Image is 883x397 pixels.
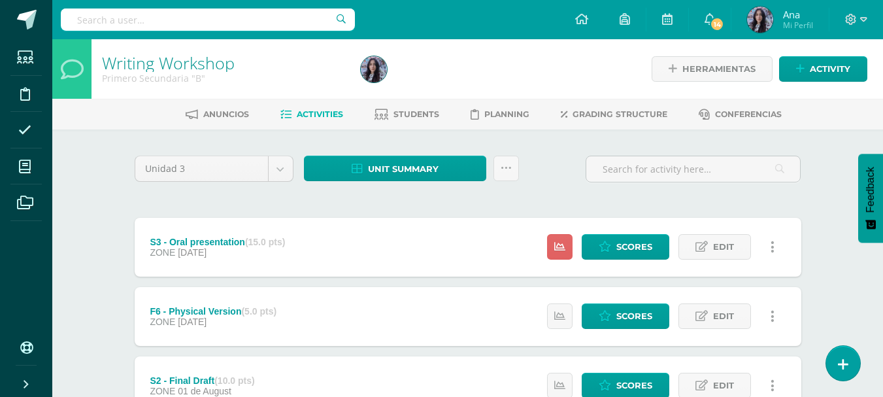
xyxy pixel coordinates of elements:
[178,386,231,396] span: 01 de August
[145,156,258,181] span: Unidad 3
[747,7,773,33] img: 3ea32cd66fb6022f15bd36ab51ee9a9d.png
[186,104,249,125] a: Anuncios
[586,156,800,182] input: Search for activity here…
[573,109,667,119] span: Grading structure
[241,306,276,317] strong: (5.0 pts)
[214,375,254,386] strong: (10.0 pts)
[858,154,883,243] button: Feedback - Mostrar encuesta
[783,8,813,21] span: Ana
[652,56,773,82] a: Herramientas
[471,104,529,125] a: Planning
[368,157,439,181] span: Unit summary
[393,109,439,119] span: Students
[713,235,734,259] span: Edit
[582,303,669,329] a: Scores
[203,109,249,119] span: Anuncios
[810,57,850,81] span: Activity
[865,167,876,213] span: Feedback
[178,247,207,258] span: [DATE]
[150,317,175,327] span: ZONE
[150,386,175,396] span: ZONE
[682,57,756,81] span: Herramientas
[484,109,529,119] span: Planning
[245,237,285,247] strong: (15.0 pts)
[135,156,293,181] a: Unidad 3
[715,109,782,119] span: Conferencias
[61,9,355,31] input: Search a user…
[150,247,175,258] span: ZONE
[361,56,387,82] img: 3ea32cd66fb6022f15bd36ab51ee9a9d.png
[710,17,724,31] span: 14
[616,304,652,328] span: Scores
[561,104,667,125] a: Grading structure
[783,20,813,31] span: Mi Perfil
[178,317,207,327] span: [DATE]
[297,109,343,119] span: Activities
[582,234,669,260] a: Scores
[280,104,343,125] a: Activities
[375,104,439,125] a: Students
[150,306,276,317] div: F6 - Physical Version
[304,156,486,181] a: Unit summary
[150,237,285,247] div: S3 - Oral presentation
[616,235,652,259] span: Scores
[102,54,345,72] h1: Writing Workshop
[102,72,345,84] div: Primero Secundaria 'B'
[102,52,235,74] a: Writing Workshop
[150,375,254,386] div: S2 - Final Draft
[699,104,782,125] a: Conferencias
[713,304,734,328] span: Edit
[779,56,867,82] a: Activity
